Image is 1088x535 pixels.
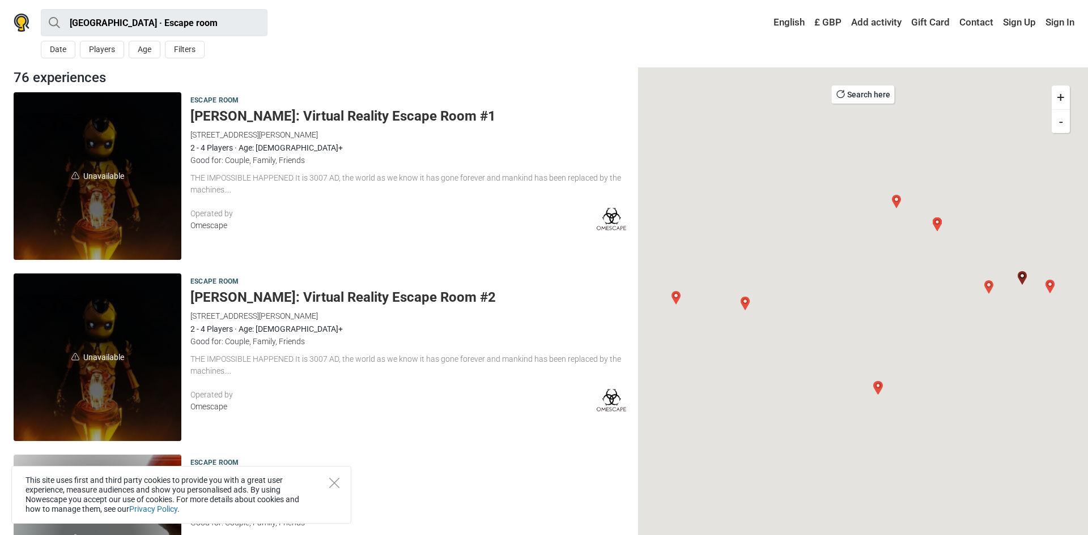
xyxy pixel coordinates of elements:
[190,172,630,196] div: THE IMPOSSIBLE HAPPENED It is 3007 AD, the world as we know it has gone forever and mankind has b...
[871,381,885,395] div: Hostage Hideout
[165,41,205,58] button: Filters
[593,383,630,420] img: Omescape
[190,276,239,288] span: Escape room
[1015,271,1029,285] div: Huxley: Virtual Reality Escape Room #1
[763,12,807,33] a: English
[329,478,339,488] button: Close
[190,323,630,335] div: 2 - 4 Players · Age: [DEMOGRAPHIC_DATA]+
[190,389,593,401] div: Operated by
[811,12,844,33] a: £ GBP
[11,466,351,524] div: This site uses first and third party cookies to provide you with a great user experience, measure...
[1052,109,1070,133] button: -
[190,154,630,166] div: Good for: Couple, Family, Friends
[190,401,593,413] div: Omescape
[766,19,773,27] img: English
[982,280,996,294] div: Bank Heist
[190,220,593,232] div: Omescape
[890,195,903,208] div: Mission: Breakout - Codebreakers
[1052,85,1070,109] button: +
[190,108,630,125] h5: [PERSON_NAME]: Virtual Reality Escape Room #1
[71,353,79,361] img: unavailable
[190,289,630,306] h5: [PERSON_NAME]: Virtual Reality Escape Room #2
[1000,12,1039,33] a: Sign Up
[14,14,29,32] img: Nowescape logo
[872,381,885,395] div: Pie and Mash Shop
[190,504,630,516] div: 2 - 5 Players · Age: [DEMOGRAPHIC_DATA]+
[190,335,630,348] div: Good for: Couple, Family, Friends
[190,129,630,141] div: [STREET_ADDRESS][PERSON_NAME]
[190,310,630,322] div: [STREET_ADDRESS][PERSON_NAME]
[71,172,79,179] img: unavailable
[190,470,630,487] h5: Hostage Hideout
[1043,280,1057,293] div: Escape The Seven Seas
[957,12,996,33] a: Contact
[80,41,124,58] button: Players
[593,202,630,238] img: Omescape
[41,9,267,36] input: try “London”
[129,41,160,58] button: Age
[190,208,593,220] div: Operated by
[908,12,953,33] a: Gift Card
[14,92,181,260] a: unavailableUnavailable Huxley: Virtual Reality Escape Room #1
[14,273,181,441] a: unavailableUnavailable Huxley: Virtual Reality Escape Room #2
[14,92,181,260] span: Unavailable
[669,291,683,305] div: Escape the Lost Pyramid... Set in the world of Assassin's Creed Origins!
[41,41,75,58] button: Date
[832,85,895,104] button: Search here
[14,273,181,441] span: Unavailable
[190,491,630,503] div: [STREET_ADDRESS]
[129,504,177,513] a: Privacy Policy
[190,142,630,154] div: 2 - 4 Players · Age: [DEMOGRAPHIC_DATA]+
[190,95,239,107] span: Escape room
[738,297,752,310] div: The Da Vinci Room
[190,457,239,469] span: Escape room
[190,353,630,377] div: THE IMPOSSIBLE HAPPENED It is 3007 AD, the world as we know it has gone forever and mankind has b...
[848,12,904,33] a: Add activity
[190,516,630,529] div: Good for: Couple, Family, Friends
[9,67,635,88] div: 76 experiences
[930,217,944,231] div: Plan52 (Room 2)
[1043,12,1074,33] a: Sign In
